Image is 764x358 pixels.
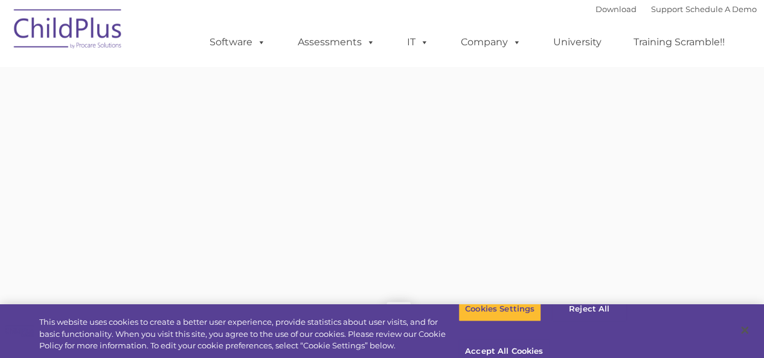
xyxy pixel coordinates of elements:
[595,4,757,14] font: |
[731,317,758,344] button: Close
[449,30,533,54] a: Company
[395,30,441,54] a: IT
[39,316,458,352] div: This website uses cookies to create a better user experience, provide statistics about user visit...
[621,30,737,54] a: Training Scramble!!
[551,296,627,322] button: Reject All
[651,4,683,14] a: Support
[458,296,541,322] button: Cookies Settings
[8,1,129,61] img: ChildPlus by Procare Solutions
[541,30,614,54] a: University
[685,4,757,14] a: Schedule A Demo
[286,30,387,54] a: Assessments
[197,30,278,54] a: Software
[595,4,637,14] a: Download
